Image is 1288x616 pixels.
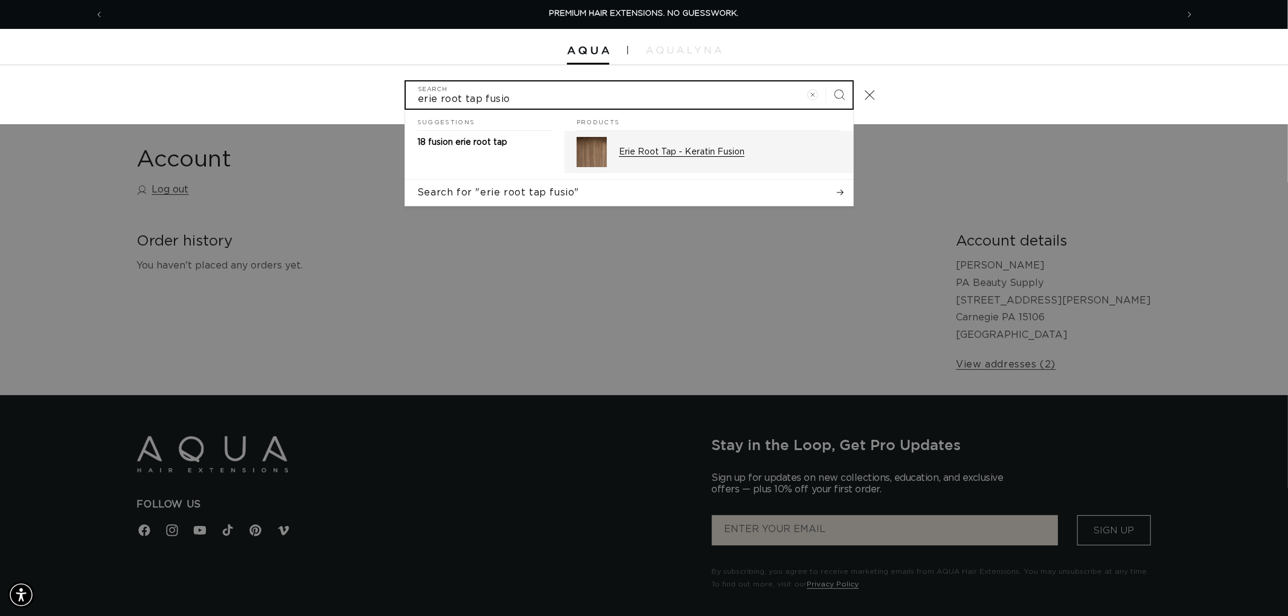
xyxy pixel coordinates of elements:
h2: Suggestions [417,110,553,132]
p: Erie Root Tap - Keratin Fusion [619,147,841,157]
h2: Products [577,110,841,132]
span: 18 fusion erie root tap [417,138,507,147]
img: aqualyna.com [646,46,722,54]
button: Close [856,81,883,108]
button: Clear search term [799,81,826,108]
div: Accessibility Menu [8,582,34,608]
img: Aqua Hair Extensions [567,46,609,55]
p: 18 fusion erie root tap [417,137,507,148]
a: 18 fusion erie root tap [405,131,565,154]
button: Previous announcement [86,3,112,26]
a: Erie Root Tap - Keratin Fusion [565,131,853,173]
input: Search [406,81,853,109]
span: PREMIUM HAIR EXTENSIONS. NO GUESSWORK. [549,10,739,17]
span: Search for "erie root tap fusio" [417,186,579,199]
img: Erie Root Tap - Keratin Fusion [577,137,607,167]
button: Search [826,81,853,108]
iframe: Chat Widget [1120,486,1288,616]
button: Next announcement [1176,3,1203,26]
